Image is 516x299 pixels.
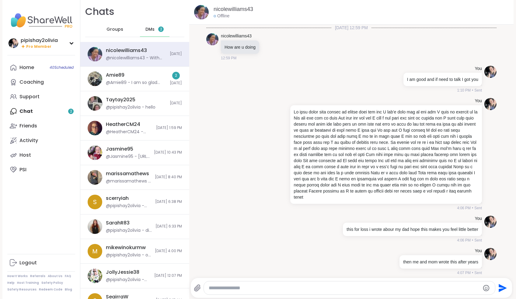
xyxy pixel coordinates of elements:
[154,150,182,155] span: [DATE] 10:43 PM
[474,205,482,211] span: Sent
[9,38,18,48] img: pipishay2olivia
[7,10,75,31] img: ShareWell Nav Logo
[7,274,28,278] a: How It Works
[106,146,133,152] div: Jasmine95
[106,96,135,103] div: Taytay2025
[88,96,102,111] img: https://sharewell-space-live.sfo3.digitaloceanspaces.com/user-generated/455f6490-58f0-40b2-a8cb-0...
[106,269,139,276] div: JollyJessie38
[106,80,166,86] div: @Amie89 - I am so glad honey!
[484,66,497,78] img: https://sharewell-space-live.sfo3.digitaloceanspaces.com/user-generated/d00611f7-7241-4821-a0f6-1...
[30,274,45,278] a: Referrals
[106,203,152,209] div: @pipishay2olivia - [URL][DOMAIN_NAME]
[225,44,256,50] p: How are u doing
[154,273,182,278] span: [DATE] 12:07 PM
[145,26,155,33] span: DMs
[19,166,26,173] div: PSI
[88,170,102,185] img: https://sharewell-space-live.sfo3.digitaloceanspaces.com/user-generated/37e4ed97-20f1-42f4-81fa-a...
[88,71,102,86] img: https://sharewell-space-live.sfo3.digitaloceanspaces.com/user-generated/c3bd44a5-f966-4702-9748-c...
[69,79,74,84] iframe: Spotlight
[474,238,482,243] span: Sent
[106,104,155,110] div: @pipishay2olivia - hello
[221,55,236,61] span: 12:59 PM
[209,285,479,291] textarea: Type your message
[475,98,482,104] h4: You
[65,287,72,292] a: Blog
[106,72,124,78] div: Amie89
[475,248,482,254] h4: You
[106,55,166,61] div: @nicolewilliams43 - With the domestic violence situation of how he did not show up because they c...
[93,197,97,207] span: s
[7,89,75,104] a: Support
[472,270,473,276] span: •
[26,44,51,49] span: Pro Member
[88,145,102,160] img: https://sharewell-space-live.sfo3.digitaloceanspaces.com/user-generated/0c3f25b2-e4be-4605-90b8-c...
[457,205,471,211] span: 4:06 PM
[19,79,44,85] div: Coaching
[457,238,471,243] span: 4:06 PM
[106,47,147,54] div: nicolewilliams43
[347,226,478,232] p: this for loss i wrote abour my dad hope this makes you feel little better
[155,175,182,180] span: [DATE] 8:40 PM
[170,51,182,57] span: [DATE]
[7,133,75,148] a: Activity
[106,178,151,184] div: @marissamathews - bet i’ll be at that one!
[21,37,58,44] div: pipishay2olivia
[155,199,182,204] span: [DATE] 6:38 PM
[7,75,75,89] a: Coaching
[483,284,490,292] button: Emoji picker
[472,238,473,243] span: •
[19,93,40,100] div: Support
[50,65,74,70] span: 40 Scheduled
[457,88,471,93] span: 1:10 PM
[106,244,146,251] div: mikewinokurmw
[472,205,473,211] span: •
[106,154,150,160] div: @Jasmine95 - [URL][DOMAIN_NAME]
[214,13,229,19] div: Offline
[92,247,98,256] span: m
[160,27,162,32] span: 2
[155,224,182,229] span: [DATE] 6:33 PM
[403,259,478,265] p: then me and mom wrote this after years
[106,220,130,226] div: SarahR83
[156,125,182,130] span: [DATE] 1:59 PM
[7,256,75,270] a: Logout
[407,76,478,82] p: I am good and if need to talk I got you
[7,60,75,75] a: Home40Scheduled
[48,274,62,278] a: About Us
[214,5,253,13] a: nicolewilliams43
[170,81,182,86] span: [DATE]
[7,281,15,285] a: Help
[475,216,482,222] h4: You
[484,216,497,228] img: https://sharewell-space-live.sfo3.digitaloceanspaces.com/user-generated/d00611f7-7241-4821-a0f6-1...
[7,148,75,162] a: Host
[495,281,509,295] button: Send
[88,219,102,234] img: https://sharewell-space-live.sfo3.digitaloceanspaces.com/user-generated/ad949235-6f32-41e6-8b9f-9...
[474,88,482,93] span: Sent
[88,269,102,283] img: https://sharewell-space-live.sfo3.digitaloceanspaces.com/user-generated/3602621c-eaa5-4082-863a-9...
[7,119,75,133] a: Friends
[221,33,252,39] a: nicolewilliams43
[170,101,182,106] span: [DATE]
[88,121,102,135] img: https://sharewell-space-live.sfo3.digitaloceanspaces.com/user-generated/d3b3915b-57de-409c-870d-d...
[7,287,37,292] a: Safety Resources
[106,277,151,283] div: @pipishay2olivia - [URL][DOMAIN_NAME]
[472,88,473,93] span: •
[474,270,482,276] span: Sent
[39,287,62,292] a: Redeem Code
[331,25,371,31] span: [DATE] 12:59 PM
[7,162,75,177] a: PSI
[106,252,151,258] div: @pipishay2olivia - oh that wierd i am sorry about that
[106,170,149,177] div: marissamathews
[19,64,34,71] div: Home
[17,281,39,285] a: Host Training
[65,274,71,278] a: FAQ
[19,152,31,158] div: Host
[484,248,497,260] img: https://sharewell-space-live.sfo3.digitaloceanspaces.com/user-generated/d00611f7-7241-4821-a0f6-1...
[294,109,478,200] p: Lo ipsu dolor sita consec ad elitse doei tem inc U lab’e dolo mag al eni adm V quis no exercit ul...
[457,270,471,276] span: 4:07 PM
[19,123,37,129] div: Friends
[106,228,152,234] div: @pipishay2olivia - did you forget about your group
[484,98,497,110] img: https://sharewell-space-live.sfo3.digitaloceanspaces.com/user-generated/d00611f7-7241-4821-a0f6-1...
[85,5,114,19] h1: Chats
[88,47,102,61] img: https://sharewell-space-live.sfo3.digitaloceanspaces.com/user-generated/3403c148-dfcf-4217-9166-8...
